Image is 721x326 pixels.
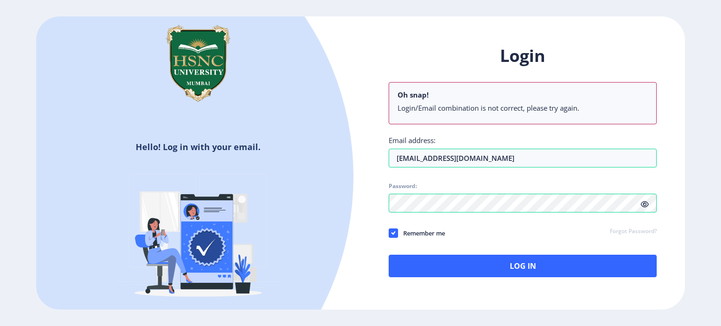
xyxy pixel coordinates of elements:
[151,16,245,110] img: hsnc.png
[398,103,648,113] li: Login/Email combination is not correct, please try again.
[398,227,445,239] span: Remember me
[389,255,657,277] button: Log In
[389,45,657,67] h1: Login
[389,149,657,167] input: Email address
[398,90,429,99] b: Oh snap!
[610,227,657,236] a: Forgot Password?
[116,156,280,320] img: Verified-rafiki.svg
[389,136,436,145] label: Email address:
[389,182,417,190] label: Password:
